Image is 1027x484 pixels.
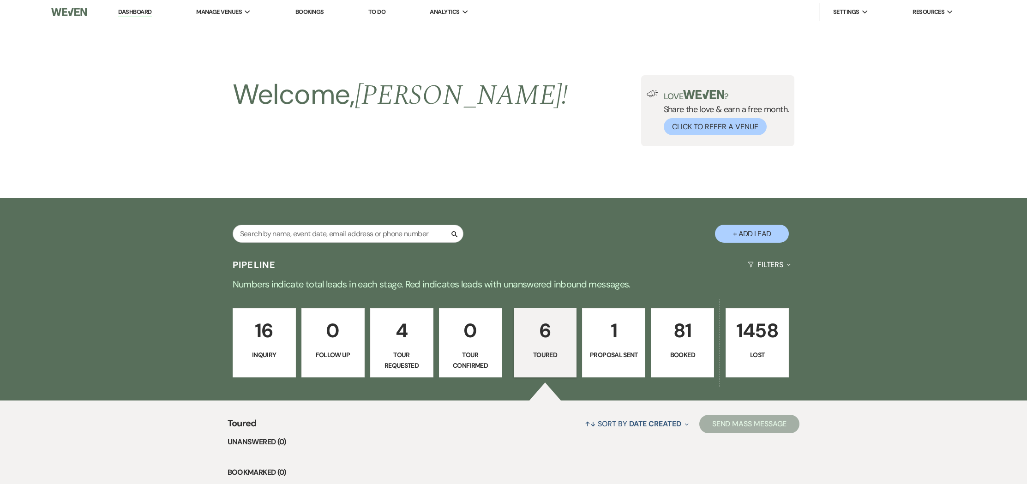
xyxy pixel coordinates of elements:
h3: Pipeline [233,258,276,271]
p: Follow Up [307,350,359,360]
a: 81Booked [651,308,714,377]
p: Inquiry [239,350,290,360]
a: 16Inquiry [233,308,296,377]
span: Toured [228,416,257,436]
li: Unanswered (0) [228,436,800,448]
span: [PERSON_NAME] ! [355,74,568,117]
a: 0Follow Up [301,308,365,377]
p: Toured [520,350,571,360]
span: Resources [913,7,944,17]
button: Click to Refer a Venue [664,118,767,135]
span: Date Created [629,419,681,429]
p: 1 [588,315,639,346]
h2: Welcome, [233,75,568,115]
p: Numbers indicate total leads in each stage. Red indicates leads with unanswered inbound messages. [181,277,846,292]
a: 4Tour Requested [370,308,433,377]
span: Manage Venues [196,7,242,17]
p: Booked [657,350,708,360]
p: Love ? [664,90,789,101]
p: 0 [307,315,359,346]
p: Proposal Sent [588,350,639,360]
li: Bookmarked (0) [228,466,800,478]
img: Weven Logo [51,2,87,22]
p: 16 [239,315,290,346]
button: + Add Lead [715,225,789,243]
img: loud-speaker-illustration.svg [647,90,658,97]
a: Bookings [295,8,324,16]
p: Lost [732,350,783,360]
a: 6Toured [514,308,577,377]
button: Sort By Date Created [581,412,692,436]
p: 1458 [732,315,783,346]
p: 4 [376,315,427,346]
a: Dashboard [118,8,151,17]
input: Search by name, event date, email address or phone number [233,225,463,243]
p: 0 [445,315,496,346]
a: 1458Lost [726,308,789,377]
p: Tour Requested [376,350,427,370]
span: Settings [833,7,859,17]
p: 6 [520,315,571,346]
span: Analytics [430,7,459,17]
span: ↑↓ [585,419,596,429]
button: Send Mass Message [699,415,800,433]
button: Filters [744,252,794,277]
p: Tour Confirmed [445,350,496,370]
img: weven-logo-green.svg [683,90,724,99]
a: To Do [368,8,385,16]
a: 1Proposal Sent [582,308,645,377]
p: 81 [657,315,708,346]
a: 0Tour Confirmed [439,308,502,377]
div: Share the love & earn a free month. [658,90,789,135]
